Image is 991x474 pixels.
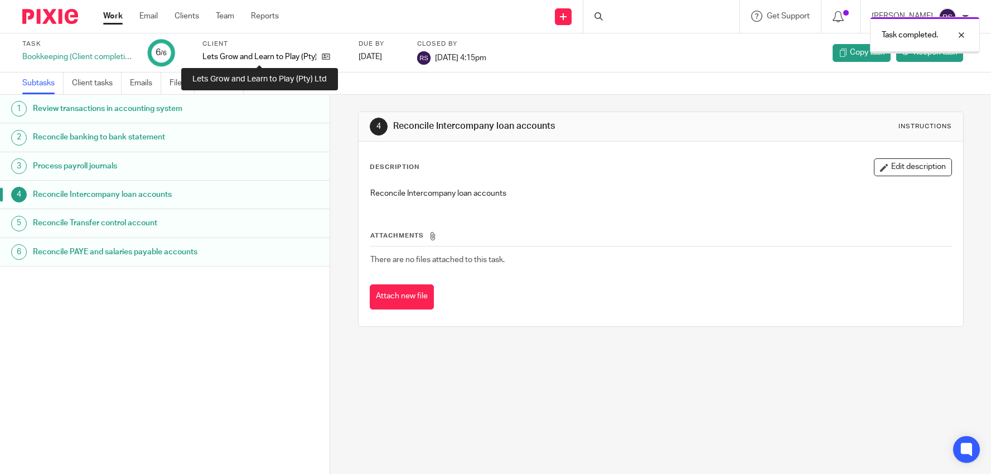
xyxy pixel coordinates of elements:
a: Emails [130,72,161,94]
span: There are no files attached to this task. [370,256,505,264]
a: Subtasks [22,72,64,94]
div: [DATE] [359,51,403,62]
a: Clients [175,11,199,22]
a: Reports [251,11,279,22]
img: Pixie [22,9,78,24]
img: svg%3E [939,8,956,26]
a: Audit logs [252,72,295,94]
p: Reconcile Intercompany loan accounts [370,188,951,199]
h1: Review transactions in accounting system [33,100,224,117]
label: Client [202,40,345,49]
span: [DATE] 4:15pm [435,54,486,61]
div: 4 [370,118,388,136]
a: Team [216,11,234,22]
h1: Reconcile PAYE and salaries payable accounts [33,244,224,260]
img: svg%3E [417,51,431,65]
label: Closed by [417,40,486,49]
button: Edit description [874,158,952,176]
span: Attachments [370,233,424,239]
a: Client tasks [72,72,122,94]
div: 6 [11,244,27,260]
h1: Reconcile banking to bank statement [33,129,224,146]
div: 2 [11,130,27,146]
a: Work [103,11,123,22]
label: Due by [359,40,403,49]
p: Description [370,163,419,172]
h1: Reconcile Transfer control account [33,215,224,231]
button: Attach new file [370,284,434,309]
div: Bookkeeping (Client completion) [22,51,134,62]
div: 6 [156,46,167,59]
div: 3 [11,158,27,174]
a: Email [139,11,158,22]
p: Task completed. [882,30,938,41]
h1: Process payroll journals [33,158,224,175]
label: Task [22,40,134,49]
div: 4 [11,187,27,202]
div: Instructions [898,122,952,131]
a: Files [170,72,195,94]
small: /6 [161,50,167,56]
p: Lets Grow and Learn to Play (Pty) Ltd [202,51,316,62]
a: Notes (0) [203,72,244,94]
h1: Reconcile Intercompany loan accounts [393,120,684,132]
div: 5 [11,216,27,231]
h1: Reconcile Intercompany loan accounts [33,186,224,203]
div: 1 [11,101,27,117]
